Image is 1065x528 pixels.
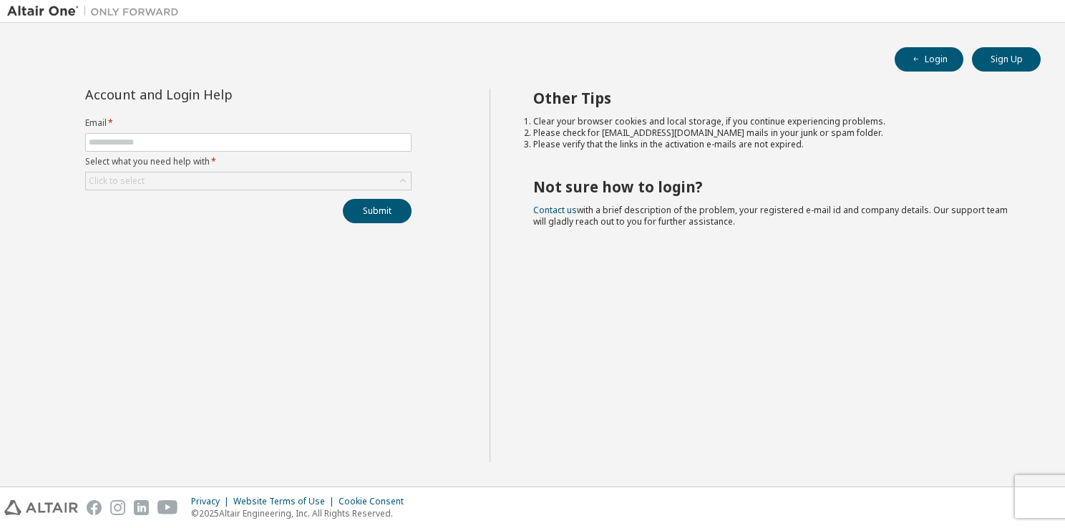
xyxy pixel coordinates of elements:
div: Website Terms of Use [233,496,339,507]
h2: Other Tips [533,89,1016,107]
li: Clear your browser cookies and local storage, if you continue experiencing problems. [533,116,1016,127]
p: © 2025 Altair Engineering, Inc. All Rights Reserved. [191,507,412,519]
img: facebook.svg [87,500,102,515]
img: linkedin.svg [134,500,149,515]
img: youtube.svg [157,500,178,515]
div: Click to select [86,172,411,190]
a: Contact us [533,204,577,216]
li: Please verify that the links in the activation e-mails are not expired. [533,139,1016,150]
h2: Not sure how to login? [533,177,1016,196]
img: altair_logo.svg [4,500,78,515]
img: instagram.svg [110,500,125,515]
span: with a brief description of the problem, your registered e-mail id and company details. Our suppo... [533,204,1008,228]
button: Submit [343,199,412,223]
img: Altair One [7,4,186,19]
label: Email [85,117,412,129]
button: Login [895,47,963,72]
li: Please check for [EMAIL_ADDRESS][DOMAIN_NAME] mails in your junk or spam folder. [533,127,1016,139]
label: Select what you need help with [85,156,412,167]
div: Account and Login Help [85,89,346,100]
button: Sign Up [972,47,1041,72]
div: Click to select [89,175,145,187]
div: Cookie Consent [339,496,412,507]
div: Privacy [191,496,233,507]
